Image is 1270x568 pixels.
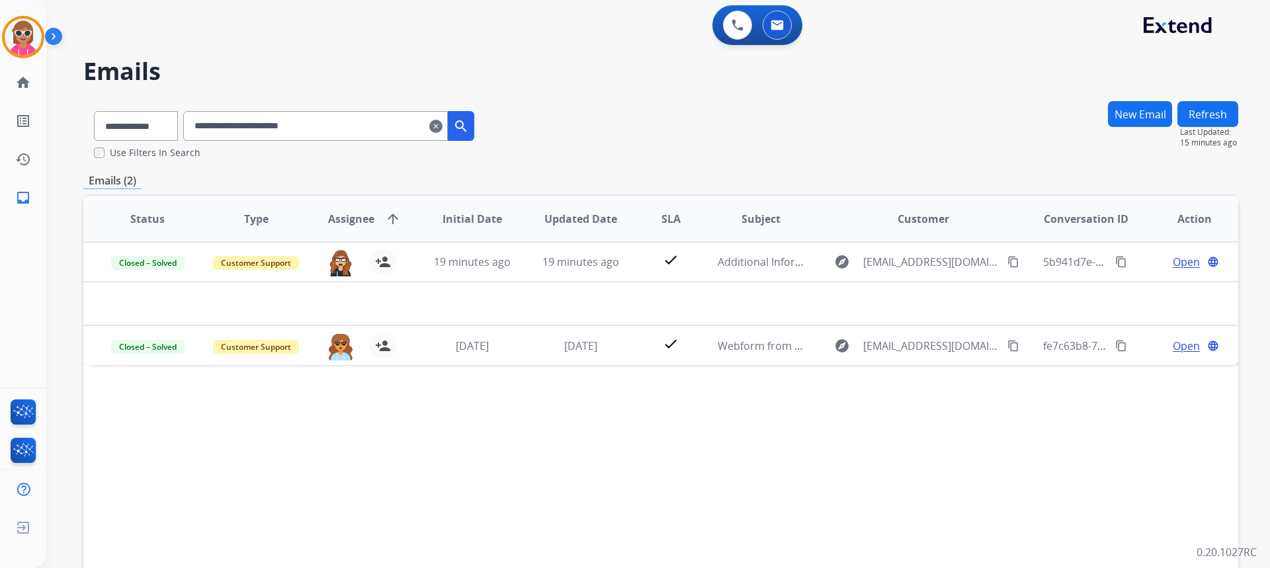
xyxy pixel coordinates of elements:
[327,249,354,276] img: agent-avatar
[375,254,391,270] mat-icon: person_add
[1180,127,1238,138] span: Last Updated:
[1130,196,1238,242] th: Action
[542,255,619,269] span: 19 minutes ago
[1044,211,1128,227] span: Conversation ID
[718,255,1161,269] span: Additional Information Needed: Photo(s) and/or video(s) of defective product in question
[5,19,42,56] img: avatar
[110,146,200,159] label: Use Filters In Search
[1007,340,1019,352] mat-icon: content_copy
[244,211,269,227] span: Type
[111,256,185,270] span: Closed – Solved
[718,339,1017,353] span: Webform from [EMAIL_ADDRESS][DOMAIN_NAME] on [DATE]
[898,211,949,227] span: Customer
[1043,339,1237,353] span: fe7c63b8-76e5-46c6-8d0f-275a7ff9597a
[130,211,165,227] span: Status
[863,338,999,354] span: [EMAIL_ADDRESS][DOMAIN_NAME]
[1007,256,1019,268] mat-icon: content_copy
[1207,340,1219,352] mat-icon: language
[213,340,299,354] span: Customer Support
[434,255,511,269] span: 19 minutes ago
[1108,101,1172,127] button: New Email
[1115,340,1127,352] mat-icon: content_copy
[663,336,679,352] mat-icon: check
[83,173,142,189] p: Emails (2)
[1177,101,1238,127] button: Refresh
[328,211,374,227] span: Assignee
[15,151,31,167] mat-icon: history
[564,339,597,353] span: [DATE]
[834,254,850,270] mat-icon: explore
[1173,254,1200,270] span: Open
[111,340,185,354] span: Closed – Solved
[375,338,391,354] mat-icon: person_add
[213,256,299,270] span: Customer Support
[453,118,469,134] mat-icon: search
[327,333,354,360] img: agent-avatar
[1197,544,1257,560] p: 0.20.1027RC
[15,190,31,206] mat-icon: inbox
[456,339,489,353] span: [DATE]
[661,211,681,227] span: SLA
[15,75,31,91] mat-icon: home
[83,58,1238,85] h2: Emails
[15,113,31,129] mat-icon: list_alt
[443,211,502,227] span: Initial Date
[1207,256,1219,268] mat-icon: language
[863,254,999,270] span: [EMAIL_ADDRESS][DOMAIN_NAME]
[1115,256,1127,268] mat-icon: content_copy
[1180,138,1238,148] span: 15 minutes ago
[429,118,443,134] mat-icon: clear
[834,338,850,354] mat-icon: explore
[663,252,679,268] mat-icon: check
[1043,255,1244,269] span: 5b941d7e-4f32-4839-8a86-526fc9db115a
[1173,338,1200,354] span: Open
[544,211,617,227] span: Updated Date
[741,211,781,227] span: Subject
[385,211,401,227] mat-icon: arrow_upward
